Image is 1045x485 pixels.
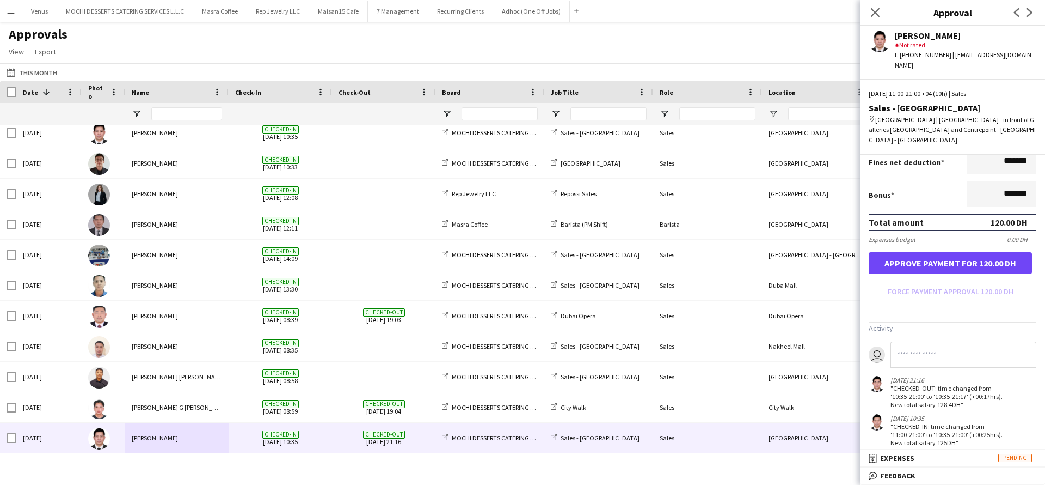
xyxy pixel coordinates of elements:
[452,373,570,381] span: MOCHI DESSERTS CATERING SERVICES L.L.C
[235,423,325,453] span: [DATE] 10:35
[368,1,428,22] button: 7 Management
[653,331,762,361] div: Sales
[9,47,24,57] span: View
[880,453,914,463] span: Expenses
[561,403,586,411] span: City Walk
[653,423,762,453] div: Sales
[869,252,1032,274] button: Approve payment for 120.00 DH
[262,156,299,164] span: Checked-in
[869,235,915,244] div: Expenses budget
[462,107,538,120] input: Board Filter Input
[570,107,647,120] input: Job Title Filter Input
[551,281,640,289] a: Sales - [GEOGRAPHIC_DATA]
[262,339,299,347] span: Checked-in
[442,129,570,137] a: MOCHI DESSERTS CATERING SERVICES L.L.C
[262,400,299,408] span: Checked-in
[4,45,28,59] a: View
[339,88,371,96] span: Check-Out
[442,220,488,228] a: Masra Coffee
[88,123,110,144] img: Redentor Canlas
[1007,235,1036,244] div: 0.00 DH
[16,270,82,300] div: [DATE]
[235,88,261,96] span: Check-In
[363,431,405,439] span: Checked-out
[452,281,570,289] span: MOCHI DESSERTS CATERING SERVICES L.L.C
[125,362,229,392] div: [PERSON_NAME] [PERSON_NAME]
[653,362,762,392] div: Sales
[869,115,1036,145] div: [GEOGRAPHIC_DATA] | [GEOGRAPHIC_DATA] - in front of Galleries [GEOGRAPHIC_DATA] and Centrepoint -...
[561,342,640,350] span: Sales - [GEOGRAPHIC_DATA]
[16,148,82,178] div: [DATE]
[363,400,405,408] span: Checked-out
[561,373,640,381] span: Sales - [GEOGRAPHIC_DATA]
[88,397,110,419] img: Joel Benedict G Magpayo
[762,118,871,148] div: [GEOGRAPHIC_DATA]
[869,103,1036,113] div: Sales - [GEOGRAPHIC_DATA]
[869,157,944,167] label: Fines net deduction
[88,428,110,450] img: Redentor Canlas
[551,109,561,119] button: Open Filter Menu
[442,190,496,198] a: Rep Jewelry LLC
[991,217,1028,228] div: 120.00 DH
[262,278,299,286] span: Checked-in
[262,369,299,378] span: Checked-in
[762,301,871,331] div: Dubai Opera
[262,217,299,225] span: Checked-in
[788,107,864,120] input: Location Filter Input
[125,331,229,361] div: [PERSON_NAME]
[88,306,110,328] img: Aldrin Cawas
[23,88,38,96] span: Date
[16,392,82,422] div: [DATE]
[895,40,1036,50] div: Not rated
[762,331,871,361] div: Nakheel Mall
[653,240,762,270] div: Sales
[16,331,82,361] div: [DATE]
[88,153,110,175] img: Asraf Alamada
[88,245,110,266] img: Eric Tomas
[561,281,640,289] span: Sales - [GEOGRAPHIC_DATA]
[125,240,229,270] div: [PERSON_NAME]
[16,240,82,270] div: [DATE]
[442,251,570,259] a: MOCHI DESSERTS CATERING SERVICES L.L.C
[442,373,570,381] a: MOCHI DESSERTS CATERING SERVICES L.L.C
[895,31,1036,40] div: [PERSON_NAME]
[869,323,1036,333] h3: Activity
[561,251,640,259] span: Sales - [GEOGRAPHIC_DATA]
[551,403,586,411] a: City Walk
[88,336,110,358] img: louie padayao
[235,331,325,361] span: [DATE] 08:35
[16,362,82,392] div: [DATE]
[132,109,142,119] button: Open Filter Menu
[890,414,1003,422] div: [DATE] 10:35
[442,434,570,442] a: MOCHI DESSERTS CATERING SERVICES L.L.C
[869,376,885,392] app-user-avatar: Redentor Canlas
[452,434,570,442] span: MOCHI DESSERTS CATERING SERVICES L.L.C
[262,247,299,256] span: Checked-in
[132,88,149,96] span: Name
[551,159,620,167] a: [GEOGRAPHIC_DATA]
[769,109,778,119] button: Open Filter Menu
[442,312,570,320] a: MOCHI DESSERTS CATERING SERVICES L.L.C
[653,148,762,178] div: Sales
[769,88,796,96] span: Location
[660,88,673,96] span: Role
[561,129,640,137] span: Sales - [GEOGRAPHIC_DATA]
[551,129,640,137] a: Sales - [GEOGRAPHIC_DATA]
[762,240,871,270] div: [GEOGRAPHIC_DATA] - [GEOGRAPHIC_DATA]
[653,118,762,148] div: Sales
[22,1,57,22] button: Venus
[235,270,325,300] span: [DATE] 13:30
[35,47,56,57] span: Export
[235,301,325,331] span: [DATE] 08:39
[235,118,325,148] span: [DATE] 10:35
[762,270,871,300] div: Duba Mall
[561,159,620,167] span: [GEOGRAPHIC_DATA]
[653,179,762,209] div: Sales
[88,367,110,389] img: Hezir Rushthrone Manansala
[762,362,871,392] div: [GEOGRAPHIC_DATA]
[452,342,570,350] span: MOCHI DESSERTS CATERING SERVICES L.L.C
[235,148,325,178] span: [DATE] 10:33
[860,5,1045,20] h3: Approval
[679,107,755,120] input: Role Filter Input
[125,209,229,239] div: [PERSON_NAME]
